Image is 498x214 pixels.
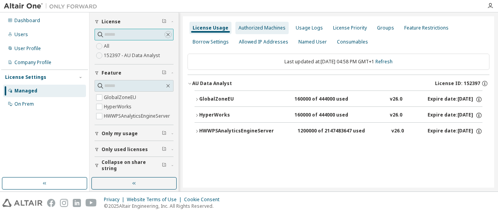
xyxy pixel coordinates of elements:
button: Feature [95,64,174,82]
span: Clear filter [162,162,167,169]
label: 152397 - AU Data Analyst [104,51,161,60]
div: Authorized Machines [238,25,286,31]
div: Feature Restrictions [404,25,449,31]
img: altair_logo.svg [2,199,42,207]
button: Only my usage [95,125,174,142]
img: instagram.svg [60,199,68,207]
button: AU Data AnalystLicense ID: 152397 [188,75,489,92]
div: Named User [298,39,327,45]
div: GlobalZoneEU [199,96,269,103]
div: Users [14,31,28,38]
label: All [104,42,111,51]
div: Cookie Consent [184,197,224,203]
div: v26.0 [390,96,402,103]
div: Expire date: [DATE] [428,112,482,119]
span: Collapse on share string [102,159,162,172]
label: GlobalZoneEU [104,93,138,102]
div: Usage Logs [296,25,323,31]
img: Altair One [4,2,101,10]
div: On Prem [14,101,34,107]
div: v26.0 [391,128,404,135]
button: HyperWorks160000 of 444000 usedv26.0Expire date:[DATE] [195,107,482,124]
span: Only used licenses [102,146,148,153]
p: © 2025 Altair Engineering, Inc. All Rights Reserved. [104,203,224,209]
div: 160000 of 444000 used [295,96,365,103]
span: Clear filter [162,146,167,153]
span: Clear filter [162,130,167,137]
span: License [102,19,121,25]
div: Groups [377,25,394,31]
div: Company Profile [14,59,51,66]
div: HyperWorks [199,112,269,119]
a: Refresh [375,58,393,65]
div: 160000 of 444000 used [295,112,365,119]
div: License Settings [5,74,46,80]
div: Last updated at: [DATE] 04:58 PM GMT+1 [188,54,489,70]
div: Expire date: [DATE] [428,128,482,135]
button: Collapse on share string [95,157,174,174]
div: AU Data Analyst [192,80,232,87]
div: Allowed IP Addresses [239,39,288,45]
div: v26.0 [390,112,402,119]
div: License Priority [333,25,367,31]
div: Dashboard [14,17,40,24]
div: User Profile [14,45,41,52]
div: License Usage [193,25,228,31]
button: License [95,13,174,30]
button: Only used licenses [95,141,174,158]
img: facebook.svg [47,199,55,207]
span: Feature [102,70,121,76]
div: Website Terms of Use [127,197,184,203]
div: Managed [14,88,37,94]
button: HWWPSAnalyticsEngineServer1200000 of 2147483647 usedv26.0Expire date:[DATE] [195,123,482,140]
img: linkedin.svg [73,199,81,207]
span: Clear filter [162,19,167,25]
label: HWWPSAnalyticsEngineServer [104,111,172,121]
span: Only my usage [102,130,138,137]
span: Clear filter [162,70,167,76]
div: Borrow Settings [193,39,229,45]
div: Privacy [104,197,127,203]
label: HyperWorks [104,102,133,111]
img: youtube.svg [86,199,97,207]
div: Expire date: [DATE] [428,96,482,103]
div: Consumables [337,39,368,45]
span: License ID: 152397 [435,80,480,87]
div: HWWPSAnalyticsEngineServer [199,128,274,135]
div: 1200000 of 2147483647 used [298,128,368,135]
button: GlobalZoneEU160000 of 444000 usedv26.0Expire date:[DATE] [195,91,482,108]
